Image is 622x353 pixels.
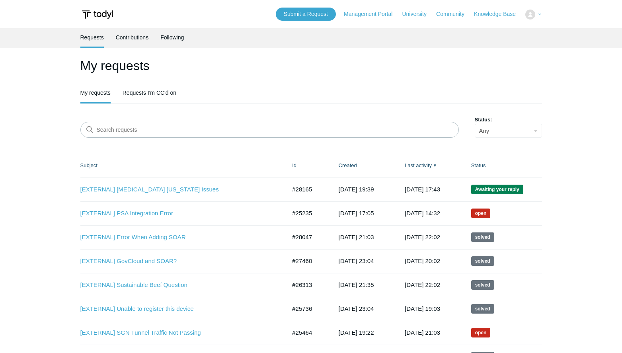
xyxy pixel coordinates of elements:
a: [EXTERNAL] [MEDICAL_DATA] [US_STATE] Issues [80,185,275,194]
input: Search requests [80,122,459,138]
a: [EXTERNAL] Error When Adding SOAR [80,233,275,242]
td: #28165 [284,177,330,201]
time: 2025-08-13T22:02:31+00:00 [405,281,440,288]
h1: My requests [80,56,542,75]
img: Todyl Support Center Help Center home page [80,7,114,22]
span: We are waiting for you to respond [471,185,523,194]
a: Requests [80,28,104,47]
td: #28047 [284,225,330,249]
span: This request has been solved [471,232,494,242]
time: 2025-08-14T23:04:43+00:00 [339,257,374,264]
th: Status [463,154,542,177]
span: This request has been solved [471,256,494,266]
a: Last activity▼ [405,162,432,168]
a: Requests I'm CC'd on [123,84,176,102]
time: 2025-06-12T19:22:00+00:00 [339,329,374,336]
span: We are working on a response for you [471,209,491,218]
time: 2025-06-02T17:05:44+00:00 [339,210,374,216]
span: This request has been solved [471,304,494,314]
td: #26313 [284,273,330,297]
th: Id [284,154,330,177]
a: [EXTERNAL] SGN Tunnel Traffic Not Passing [80,328,275,337]
a: Following [160,28,184,47]
a: Contributions [116,28,149,47]
time: 2025-09-17T14:32:16+00:00 [405,210,440,216]
a: Community [436,10,472,18]
a: Submit a Request [276,8,336,21]
a: Management Portal [344,10,400,18]
a: My requests [80,84,111,102]
a: Knowledge Base [474,10,524,18]
time: 2025-07-28T19:03:07+00:00 [405,305,440,312]
a: Created [339,162,357,168]
td: #25736 [284,297,330,321]
span: We are working on a response for you [471,328,491,337]
time: 2025-09-11T20:02:21+00:00 [405,257,440,264]
a: University [402,10,434,18]
time: 2025-09-24T17:43:14+00:00 [405,186,440,193]
span: This request has been solved [471,280,494,290]
label: Status: [475,116,542,124]
td: #27460 [284,249,330,273]
time: 2025-09-10T21:03:45+00:00 [339,234,374,240]
a: [EXTERNAL] PSA Integration Error [80,209,275,218]
time: 2025-09-11T22:02:35+00:00 [405,234,440,240]
time: 2025-06-17T21:03:37+00:00 [405,329,440,336]
td: #25464 [284,321,330,345]
a: [EXTERNAL] GovCloud and SOAR? [80,257,275,266]
time: 2025-07-16T21:35:37+00:00 [339,281,374,288]
a: [EXTERNAL] Sustainable Beef Question [80,281,275,290]
time: 2025-06-26T23:04:32+00:00 [339,305,374,312]
td: #25235 [284,201,330,225]
time: 2025-09-16T19:39:51+00:00 [339,186,374,193]
span: ▼ [433,162,437,168]
a: [EXTERNAL] Unable to register this device [80,304,275,314]
th: Subject [80,154,285,177]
